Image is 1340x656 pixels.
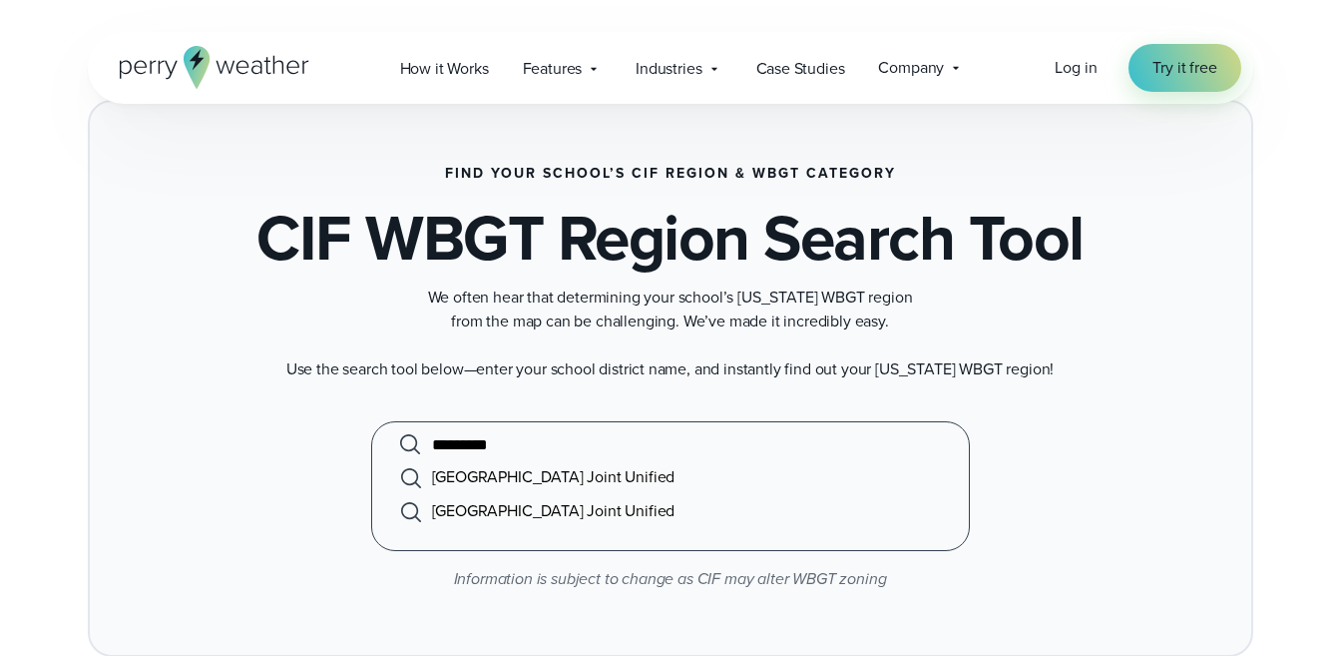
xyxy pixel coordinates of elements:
a: How it Works [383,48,506,89]
p: We often hear that determining your school’s [US_STATE] WBGT region from the map can be challengi... [271,286,1070,333]
span: Industries [636,57,701,81]
p: Information is subject to change as CIF may alter WBGT zoning [146,567,1195,591]
li: [GEOGRAPHIC_DATA] Joint Unified [396,494,945,528]
h1: CIF WBGT Region Search Tool [256,206,1084,270]
h3: Find Your School’s CIF Region & WBGT Category [445,166,896,182]
span: Log in [1055,56,1097,79]
a: Try it free [1128,44,1240,92]
span: Case Studies [756,57,845,81]
span: Try it free [1152,56,1216,80]
span: Features [523,57,583,81]
p: Use the search tool below—enter your school district name, and instantly find out your [US_STATE]... [271,357,1070,381]
li: [GEOGRAPHIC_DATA] Joint Unified [396,460,945,494]
span: How it Works [400,57,489,81]
span: Company [878,56,944,80]
a: Case Studies [739,48,862,89]
a: Log in [1055,56,1097,80]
